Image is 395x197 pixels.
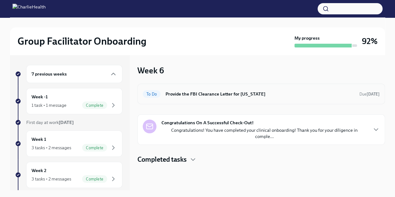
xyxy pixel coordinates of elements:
[137,65,164,76] h3: Week 6
[82,103,107,108] span: Complete
[12,4,46,14] img: CharlieHealth
[15,162,122,188] a: Week 23 tasks • 2 messagesComplete
[32,71,67,77] h6: 7 previous weeks
[161,120,254,126] strong: Congratulations On A Successful Check-Out!
[32,102,67,108] div: 1 task • 1 message
[32,176,71,182] div: 3 tasks • 2 messages
[294,35,320,41] strong: My progress
[15,119,122,126] a: First day at work[DATE]
[32,93,48,100] h6: Week -1
[362,36,378,47] h3: 92%
[26,65,122,83] div: 7 previous weeks
[82,177,107,181] span: Complete
[15,88,122,114] a: Week -11 task • 1 messageComplete
[15,131,122,157] a: Week 13 tasks • 2 messagesComplete
[17,35,146,47] h2: Group Facilitator Onboarding
[137,155,385,164] div: Completed tasks
[165,91,354,97] h6: Provide the FBI Clearance Letter for [US_STATE]
[367,92,380,96] strong: [DATE]
[32,136,46,143] h6: Week 1
[82,145,107,150] span: Complete
[161,127,367,140] p: Congratulations! You have completed your clinical onboarding! Thank you for your diligence in com...
[32,167,47,174] h6: Week 2
[137,155,187,164] h4: Completed tasks
[32,145,71,151] div: 3 tasks • 2 messages
[143,92,160,96] span: To Do
[59,120,74,125] strong: [DATE]
[26,120,74,125] span: First day at work
[359,92,380,96] span: Due
[359,91,380,97] span: August 12th, 2025 10:00
[143,89,380,99] a: To DoProvide the FBI Clearance Letter for [US_STATE]Due[DATE]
